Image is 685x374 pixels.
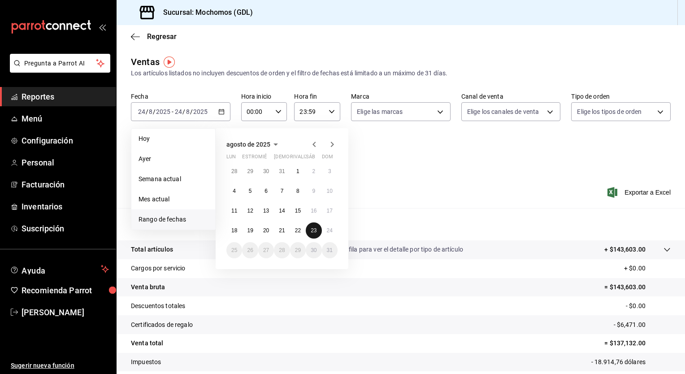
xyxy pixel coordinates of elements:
div: Ventas [131,55,160,69]
p: + $143,603.00 [604,245,646,254]
button: 28 de agosto de 2025 [274,242,290,258]
span: Elige los tipos de orden [577,107,642,116]
button: 1 de agosto de 2025 [290,163,306,179]
abbr: jueves [274,154,327,163]
abbr: 31 de agosto de 2025 [327,247,333,253]
abbr: 4 de agosto de 2025 [233,188,236,194]
button: 6 de agosto de 2025 [258,183,274,199]
abbr: sábado [306,154,315,163]
abbr: viernes [290,154,315,163]
abbr: martes [242,154,270,163]
p: Cargos por servicio [131,264,186,273]
button: 30 de julio de 2025 [258,163,274,179]
input: ---- [156,108,171,115]
abbr: 19 de agosto de 2025 [247,227,253,234]
abbr: 3 de agosto de 2025 [328,168,331,174]
img: Marcador de información sobre herramientas [164,57,175,68]
button: 7 de agosto de 2025 [274,183,290,199]
font: Inventarios [22,202,62,211]
p: + $0.00 [624,264,671,273]
abbr: 30 de julio de 2025 [263,168,269,174]
abbr: 31 de julio de 2025 [279,168,285,174]
p: - 18.914,76 dólares [591,357,671,367]
button: 20 de agosto de 2025 [258,222,274,239]
button: 19 de agosto de 2025 [242,222,258,239]
abbr: 25 de agosto de 2025 [231,247,237,253]
abbr: 11 de agosto de 2025 [231,208,237,214]
abbr: 20 de agosto de 2025 [263,227,269,234]
abbr: 29 de agosto de 2025 [295,247,301,253]
p: Resumen [131,219,671,230]
label: Hora fin [294,93,340,100]
span: - [172,108,173,115]
abbr: 28 de agosto de 2025 [279,247,285,253]
font: Reportes [22,92,54,101]
p: Impuestos [131,357,161,367]
font: Recomienda Parrot [22,286,92,295]
span: / [146,108,148,115]
input: -- [138,108,146,115]
button: 26 de agosto de 2025 [242,242,258,258]
button: 10 de agosto de 2025 [322,183,338,199]
button: 17 de agosto de 2025 [322,203,338,219]
abbr: 5 de agosto de 2025 [249,188,252,194]
p: Total artículos [131,245,173,254]
p: Certificados de regalo [131,320,193,330]
label: Marca [351,93,451,100]
abbr: 1 de agosto de 2025 [296,168,299,174]
button: 28 de julio de 2025 [226,163,242,179]
button: Regresar [131,32,177,41]
button: 5 de agosto de 2025 [242,183,258,199]
p: Descuentos totales [131,301,185,311]
p: - $0.00 [626,301,671,311]
button: 31 de agosto de 2025 [322,242,338,258]
abbr: 26 de agosto de 2025 [247,247,253,253]
abbr: miércoles [258,154,267,163]
abbr: 2 de agosto de 2025 [312,168,315,174]
abbr: 28 de julio de 2025 [231,168,237,174]
abbr: domingo [322,154,333,163]
abbr: 10 de agosto de 2025 [327,188,333,194]
div: Los artículos listados no incluyen descuentos de orden y el filtro de fechas está limitado a un m... [131,69,671,78]
input: -- [186,108,190,115]
abbr: 16 de agosto de 2025 [311,208,316,214]
label: Canal de venta [461,93,561,100]
abbr: 8 de agosto de 2025 [296,188,299,194]
button: 31 de julio de 2025 [274,163,290,179]
font: Personal [22,158,54,167]
abbr: 14 de agosto de 2025 [279,208,285,214]
abbr: 18 de agosto de 2025 [231,227,237,234]
button: 27 de agosto de 2025 [258,242,274,258]
button: 24 de agosto de 2025 [322,222,338,239]
font: Facturación [22,180,65,189]
abbr: 29 de julio de 2025 [247,168,253,174]
span: Ayer [139,154,208,164]
font: Sugerir nueva función [11,362,74,369]
button: 29 de agosto de 2025 [290,242,306,258]
button: 16 de agosto de 2025 [306,203,321,219]
button: 12 de agosto de 2025 [242,203,258,219]
label: Fecha [131,93,230,100]
span: Elige las marcas [357,107,403,116]
button: 22 de agosto de 2025 [290,222,306,239]
abbr: 12 de agosto de 2025 [247,208,253,214]
button: 15 de agosto de 2025 [290,203,306,219]
h3: Sucursal: Mochomos (GDL) [156,7,253,18]
font: Suscripción [22,224,64,233]
input: -- [148,108,153,115]
p: = $137,132.00 [604,339,671,348]
span: Pregunta a Parrot AI [24,59,96,68]
abbr: 27 de agosto de 2025 [263,247,269,253]
abbr: 21 de agosto de 2025 [279,227,285,234]
abbr: 7 de agosto de 2025 [281,188,284,194]
span: / [153,108,156,115]
abbr: 17 de agosto de 2025 [327,208,333,214]
abbr: 30 de agosto de 2025 [311,247,316,253]
button: 23 de agosto de 2025 [306,222,321,239]
button: Exportar a Excel [609,187,671,198]
abbr: 23 de agosto de 2025 [311,227,316,234]
button: 8 de agosto de 2025 [290,183,306,199]
button: 29 de julio de 2025 [242,163,258,179]
button: 13 de agosto de 2025 [258,203,274,219]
